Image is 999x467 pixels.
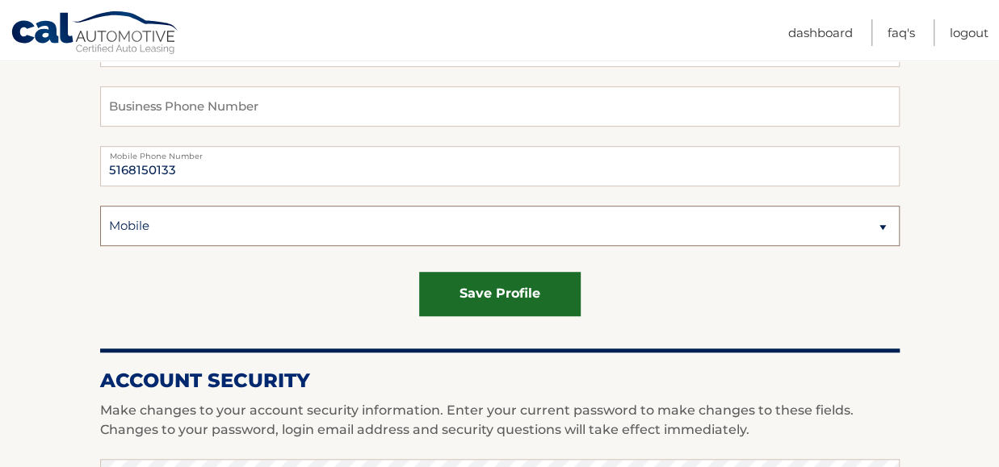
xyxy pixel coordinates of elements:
a: Cal Automotive [10,10,180,57]
p: Make changes to your account security information. Enter your current password to make changes to... [100,401,900,440]
a: Dashboard [788,19,853,46]
a: FAQ's [888,19,915,46]
input: Business Phone Number [100,86,900,127]
button: save profile [419,272,581,316]
h2: Account Security [100,369,900,393]
a: Logout [950,19,989,46]
label: Mobile Phone Number [100,146,900,159]
input: Mobile Phone Number [100,146,900,186]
